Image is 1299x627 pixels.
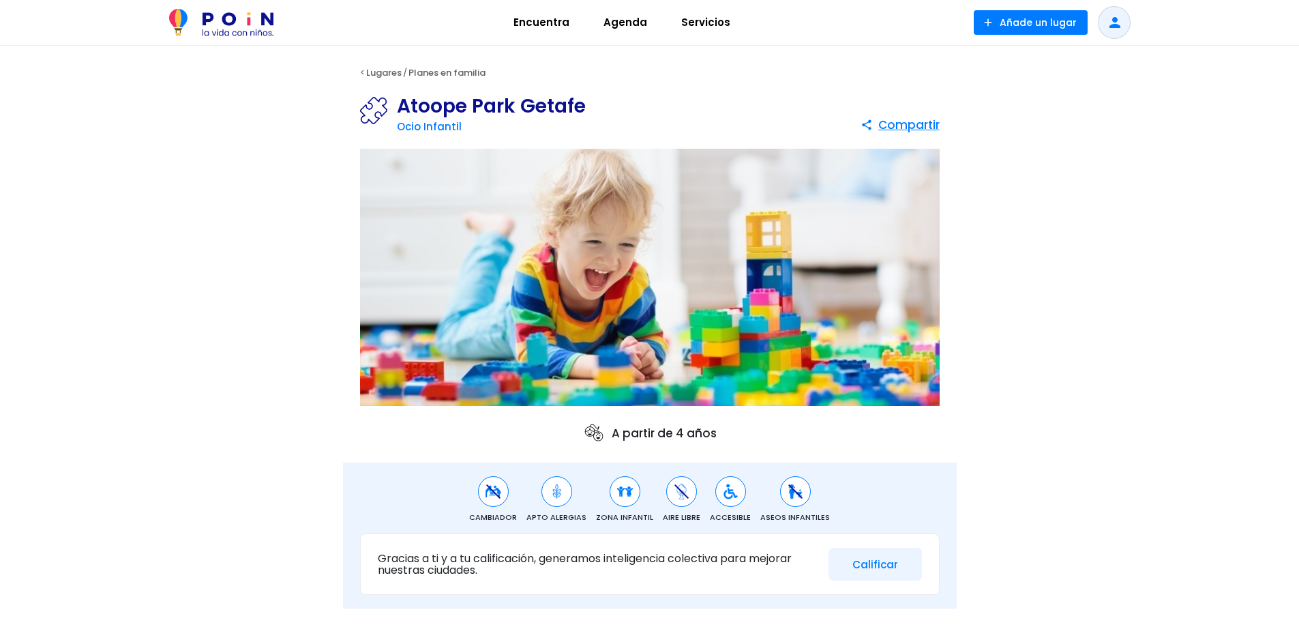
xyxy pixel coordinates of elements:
[861,113,940,137] button: Compartir
[496,6,586,39] a: Encuentra
[408,66,486,79] a: Planes en familia
[360,149,940,407] img: Atoope Park Getafe
[597,12,653,33] span: Agenda
[722,483,739,500] img: Accesible
[586,6,664,39] a: Agenda
[507,12,576,33] span: Encuentra
[397,119,462,134] a: Ocio Infantil
[675,12,736,33] span: Servicios
[828,548,922,581] button: Calificar
[663,512,700,523] span: Aire Libre
[169,9,273,36] img: POiN
[397,97,586,116] h1: Atoope Park Getafe
[583,422,605,444] img: ages icon
[548,483,565,500] img: Apto alergias
[596,512,653,523] span: Zona Infantil
[787,483,804,500] img: Aseos infantiles
[366,66,402,79] a: Lugares
[583,422,717,444] p: A partir de 4 años
[469,512,517,523] span: Cambiador
[485,483,502,500] img: Cambiador
[360,97,397,124] img: Ocio Infantil
[526,512,586,523] span: Apto alergias
[974,10,1088,35] button: Añade un lugar
[710,512,751,523] span: Accesible
[378,553,818,577] p: Gracias a ti y a tu calificación, generamos inteligencia colectiva para mejorar nuestras ciudades.
[673,483,690,500] img: Aire Libre
[664,6,747,39] a: Servicios
[616,483,633,500] img: Zona Infantil
[760,512,830,523] span: Aseos infantiles
[343,63,957,83] div: < /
